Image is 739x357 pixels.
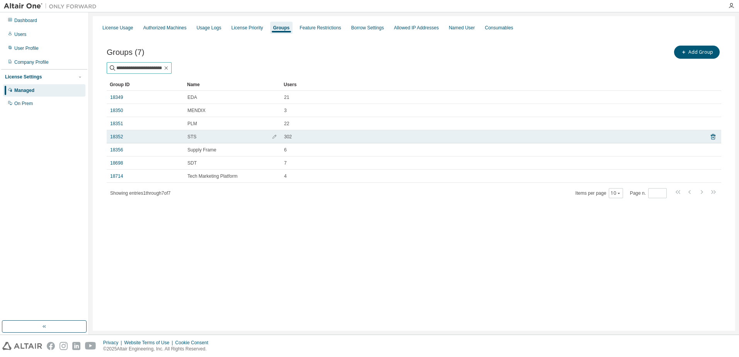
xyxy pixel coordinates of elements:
div: Allowed IP Addresses [394,25,439,31]
span: 7 [284,160,287,166]
a: 18350 [110,107,123,114]
div: Users [14,31,26,37]
div: Cookie Consent [175,340,213,346]
div: Groups [273,25,290,31]
div: Authorized Machines [143,25,186,31]
img: Altair One [4,2,100,10]
span: 6 [284,147,287,153]
div: Privacy [103,340,124,346]
p: © 2025 Altair Engineering, Inc. All Rights Reserved. [103,346,213,352]
div: License Usage [102,25,133,31]
img: linkedin.svg [72,342,80,350]
span: Groups (7) [107,48,144,57]
div: Dashboard [14,17,37,24]
span: Tech Marketing Platform [187,173,237,179]
div: Consumables [485,25,513,31]
img: facebook.svg [47,342,55,350]
div: Website Terms of Use [124,340,175,346]
span: Supply Frame [187,147,216,153]
div: On Prem [14,100,33,107]
a: 18698 [110,160,123,166]
div: Users [284,78,700,91]
a: 18714 [110,173,123,179]
img: instagram.svg [60,342,68,350]
span: Page n. [630,188,667,198]
div: Group ID [110,78,181,91]
div: License Priority [232,25,263,31]
span: Showing entries 1 through 7 of 7 [110,190,170,196]
span: STS [187,134,196,140]
div: Borrow Settings [351,25,384,31]
div: Company Profile [14,59,49,65]
div: Managed [14,87,34,93]
span: 21 [284,94,289,100]
span: 302 [284,134,292,140]
span: 4 [284,173,287,179]
span: Items per page [576,188,623,198]
button: Add Group [674,46,720,59]
span: MENDIX [187,107,206,114]
button: 10 [611,190,621,196]
div: Named User [449,25,475,31]
a: 18349 [110,94,123,100]
div: Name [187,78,278,91]
div: License Settings [5,74,42,80]
span: 22 [284,121,289,127]
span: 3 [284,107,287,114]
img: youtube.svg [85,342,96,350]
div: User Profile [14,45,39,51]
span: EDA [187,94,197,100]
a: 18352 [110,134,123,140]
a: 18356 [110,147,123,153]
div: Usage Logs [196,25,221,31]
a: 18351 [110,121,123,127]
img: altair_logo.svg [2,342,42,350]
span: PLM [187,121,197,127]
span: SDT [187,160,197,166]
div: Feature Restrictions [300,25,341,31]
